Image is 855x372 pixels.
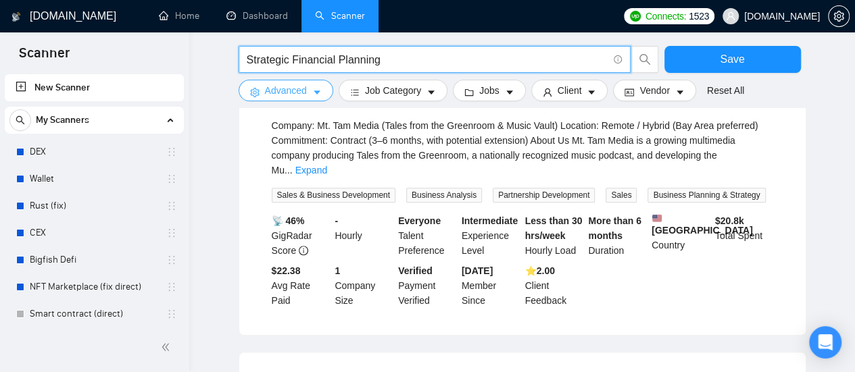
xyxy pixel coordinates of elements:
b: 1 [335,265,340,276]
span: ... [285,165,293,176]
b: Verified [398,265,433,276]
span: caret-down [587,87,596,97]
div: Payment Verified [395,263,459,308]
img: logo [11,6,21,28]
a: Bigfish Defi [30,246,158,273]
b: Intermediate [462,215,518,226]
span: holder [166,282,177,292]
span: Business Analysis [406,188,482,203]
button: idcardVendorcaret-down [613,80,695,101]
div: Duration [585,213,649,258]
b: 📡 46% [272,215,305,226]
span: Scanner [8,43,80,72]
div: Company: Mt. Tam Media (Tales from the Greenroom & Music Vault) Location: Remote / Hybrid (Bay Ar... [272,118,773,178]
a: Reset All [707,83,744,98]
span: folder [464,87,474,97]
li: New Scanner [5,74,184,101]
a: dashboardDashboard [226,10,288,22]
div: Talent Preference [395,213,459,258]
span: holder [166,309,177,319]
img: upwork-logo.png [630,11,641,22]
div: Member Since [459,263,522,308]
b: [GEOGRAPHIC_DATA] [652,213,753,236]
div: Company Size [332,263,395,308]
span: idcard [625,87,634,97]
span: bars [350,87,360,97]
span: Save [720,51,744,68]
span: Sales [606,188,637,203]
span: holder [166,147,177,157]
span: Sales & Business Development [272,188,395,203]
b: ⭐️ 2.00 [525,265,555,276]
button: folderJobscaret-down [453,80,526,101]
span: holder [166,228,177,238]
span: caret-down [426,87,436,97]
span: Job Category [365,83,421,98]
span: holder [166,255,177,265]
div: Total Spent [712,213,776,258]
a: New Scanner [16,74,173,101]
button: barsJob Categorycaret-down [339,80,447,101]
b: $ 20.8k [715,215,744,226]
span: search [10,115,30,125]
input: Search Freelance Jobs... [247,51,608,68]
a: DEX [30,138,158,165]
span: Connects: [645,9,686,24]
span: info-circle [299,246,308,255]
div: Client Feedback [522,263,586,308]
span: Jobs [479,83,499,98]
b: Less than 30 hrs/week [525,215,583,241]
div: GigRadar Score [269,213,333,258]
span: Business Planning & Strategy [648,188,765,203]
span: holder [166,201,177,211]
span: info-circle [614,55,622,64]
span: My Scanners [36,107,89,134]
a: homeHome [159,10,199,22]
b: Everyone [398,215,441,226]
span: Partnership Development [493,188,595,203]
button: search [631,46,658,73]
span: setting [250,87,260,97]
span: 1523 [689,9,709,24]
div: Experience Level [459,213,522,258]
span: search [632,53,658,65]
b: $22.38 [272,265,301,276]
button: search [9,109,31,131]
div: Country [649,213,712,258]
span: holder [166,174,177,184]
span: user [543,87,552,97]
div: Hourly [332,213,395,258]
a: Wallet [30,165,158,192]
button: userClientcaret-down [531,80,608,101]
span: user [726,11,735,21]
a: setting [828,11,850,22]
a: Rust (fix) [30,192,158,219]
img: 🇺🇸 [652,213,662,223]
a: NFT Marketplace (fix direct) [30,273,158,300]
div: Hourly Load [522,213,586,258]
span: double-left [161,340,174,354]
b: [DATE] [462,265,493,276]
span: Advanced [265,83,307,98]
span: caret-down [505,87,514,97]
button: Save [664,46,801,73]
a: Smart contract (direct) [30,300,158,327]
span: Vendor [639,83,669,98]
button: settingAdvancedcaret-down [239,80,333,101]
b: More than 6 months [588,215,641,241]
button: setting [828,5,850,27]
b: - [335,215,338,226]
span: caret-down [675,87,685,97]
span: Client [558,83,582,98]
span: caret-down [312,87,322,97]
a: CEX [30,219,158,246]
div: Open Intercom Messenger [809,326,841,358]
a: searchScanner [315,10,365,22]
div: Avg Rate Paid [269,263,333,308]
a: Expand [295,165,327,176]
